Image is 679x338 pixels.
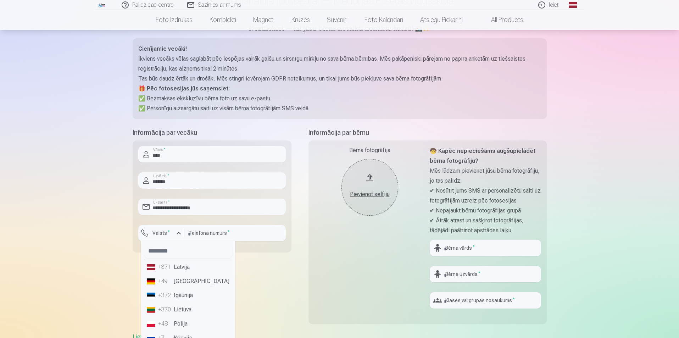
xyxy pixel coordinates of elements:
a: Foto izdrukas [147,10,201,30]
div: +371 [158,263,172,271]
p: ✔ Nosūtīt jums SMS ar personalizētu saiti uz fotogrāfijām uzreiz pēc fotosesijas [430,186,541,206]
div: Pievienot selfiju [349,190,391,199]
img: /fa1 [98,3,106,7]
a: Magnēti [245,10,283,30]
li: Polija [144,317,232,331]
h5: Informācija par vecāku [133,128,291,138]
strong: Cienījamie vecāki! [138,45,187,52]
label: Valsts [150,229,173,237]
a: Komplekti [201,10,245,30]
div: +48 [158,320,172,328]
p: ✔ Nepajaukt bērnu fotogrāfijas grupā [430,206,541,216]
strong: 🧒 Kāpēc nepieciešams augšupielādēt bērna fotogrāfiju? [430,148,535,164]
div: +49 [158,277,172,286]
li: Igaunija [144,288,232,303]
a: Suvenīri [318,10,356,30]
p: Tas būs daudz ērtāk un drošāk. Mēs stingri ievērojam GDPR noteikumus, un tikai jums būs piekļuve ... [138,74,541,84]
li: Latvija [144,260,232,274]
p: ✔ Ātrāk atrast un sašķirot fotogrāfijas, tādējādi paātrinot apstrādes laiku [430,216,541,236]
h5: Informācija par bērnu [308,128,547,138]
div: +372 [158,291,172,300]
a: Krūzes [283,10,318,30]
p: Ikviens vecāks vēlas saglabāt pēc iespējas vairāk gaišu un sirsnīgu mirkļu no sava bērna bērnības... [138,54,541,74]
button: Valsts* [138,225,184,241]
li: Lietuva [144,303,232,317]
div: Bērna fotogrāfija [314,146,425,155]
button: Pievienot selfiju [341,159,398,216]
strong: 🎁 Pēc fotosesijas jūs saņemsiet: [138,85,230,92]
div: +370 [158,305,172,314]
a: Foto kalendāri [356,10,412,30]
li: [GEOGRAPHIC_DATA] [144,274,232,288]
a: Atslēgu piekariņi [412,10,471,30]
p: ✅ Bezmaksas ekskluzīvu bērna foto uz savu e-pastu [138,94,541,104]
a: All products [471,10,532,30]
p: ✅ Personīgu aizsargātu saiti uz visām bērna fotogrāfijām SMS veidā [138,104,541,113]
p: Mēs lūdzam pievienot jūsu bērna fotogrāfiju, jo tas palīdz: [430,166,541,186]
